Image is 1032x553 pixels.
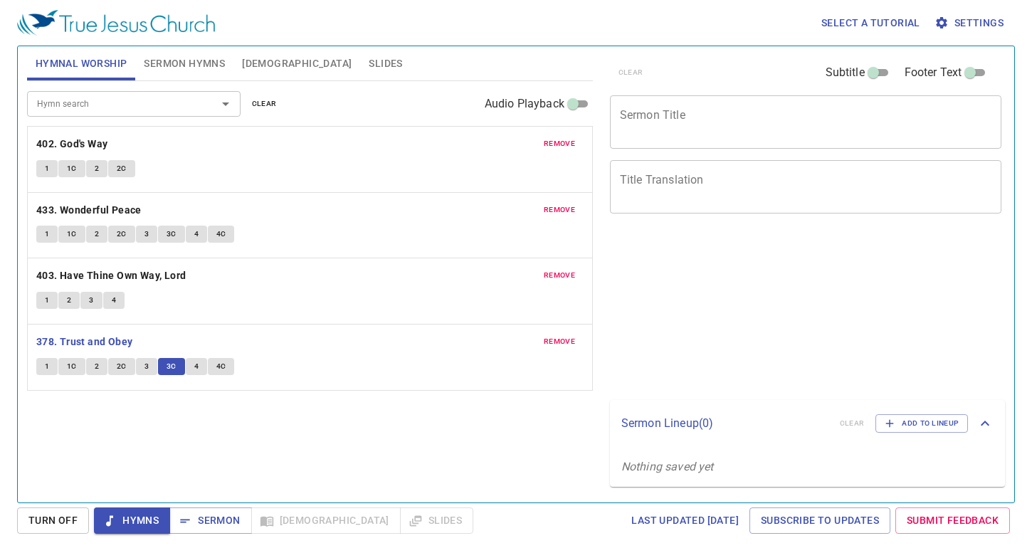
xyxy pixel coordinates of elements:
[167,360,177,373] span: 3C
[36,333,133,351] b: 378. Trust and Obey
[905,64,962,81] span: Footer Text
[17,507,89,534] button: Turn Off
[36,135,110,153] button: 402. God's Way
[45,228,49,241] span: 1
[103,292,125,309] button: 4
[186,358,207,375] button: 4
[907,512,999,530] span: Submit Feedback
[36,201,142,219] b: 433. Wonderful Peace
[45,294,49,307] span: 1
[45,360,49,373] span: 1
[610,400,1005,447] div: Sermon Lineup(0)clearAdd to Lineup
[117,228,127,241] span: 2C
[216,360,226,373] span: 4C
[36,267,186,285] b: 403. Have Thine Own Way, Lord
[535,267,584,284] button: remove
[112,294,116,307] span: 4
[544,335,575,348] span: remove
[621,415,828,432] p: Sermon Lineup ( 0 )
[58,160,85,177] button: 1C
[36,135,108,153] b: 402. God's Way
[67,162,77,175] span: 1C
[58,292,80,309] button: 2
[208,226,235,243] button: 4C
[36,55,127,73] span: Hymnal Worship
[167,228,177,241] span: 3C
[216,228,226,241] span: 4C
[604,228,925,394] iframe: from-child
[208,358,235,375] button: 4C
[895,507,1010,534] a: Submit Feedback
[95,162,99,175] span: 2
[621,460,714,473] i: Nothing saved yet
[369,55,402,73] span: Slides
[535,333,584,350] button: remove
[36,226,58,243] button: 1
[937,14,1004,32] span: Settings
[58,358,85,375] button: 1C
[94,507,170,534] button: Hymns
[216,94,236,114] button: Open
[544,137,575,150] span: remove
[535,135,584,152] button: remove
[181,512,240,530] span: Sermon
[28,512,78,530] span: Turn Off
[36,267,189,285] button: 403. Have Thine Own Way, Lord
[67,228,77,241] span: 1C
[95,360,99,373] span: 2
[243,95,285,112] button: clear
[749,507,890,534] a: Subscribe to Updates
[816,10,926,36] button: Select a tutorial
[58,226,85,243] button: 1C
[821,14,920,32] span: Select a tutorial
[144,55,225,73] span: Sermon Hymns
[158,226,185,243] button: 3C
[86,160,107,177] button: 2
[169,507,251,534] button: Sermon
[89,294,93,307] span: 3
[826,64,865,81] span: Subtitle
[105,512,159,530] span: Hymns
[108,226,135,243] button: 2C
[194,228,199,241] span: 4
[631,512,739,530] span: Last updated [DATE]
[86,226,107,243] button: 2
[86,358,107,375] button: 2
[761,512,879,530] span: Subscribe to Updates
[144,228,149,241] span: 3
[158,358,185,375] button: 3C
[144,360,149,373] span: 3
[136,226,157,243] button: 3
[117,162,127,175] span: 2C
[108,358,135,375] button: 2C
[535,201,584,218] button: remove
[36,201,144,219] button: 433. Wonderful Peace
[932,10,1009,36] button: Settings
[875,414,968,433] button: Add to Lineup
[186,226,207,243] button: 4
[252,98,277,110] span: clear
[67,360,77,373] span: 1C
[885,417,959,430] span: Add to Lineup
[485,95,564,112] span: Audio Playback
[80,292,102,309] button: 3
[242,55,352,73] span: [DEMOGRAPHIC_DATA]
[136,358,157,375] button: 3
[36,358,58,375] button: 1
[36,160,58,177] button: 1
[544,204,575,216] span: remove
[45,162,49,175] span: 1
[108,160,135,177] button: 2C
[626,507,744,534] a: Last updated [DATE]
[117,360,127,373] span: 2C
[36,292,58,309] button: 1
[17,10,215,36] img: True Jesus Church
[194,360,199,373] span: 4
[67,294,71,307] span: 2
[95,228,99,241] span: 2
[544,269,575,282] span: remove
[36,333,135,351] button: 378. Trust and Obey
